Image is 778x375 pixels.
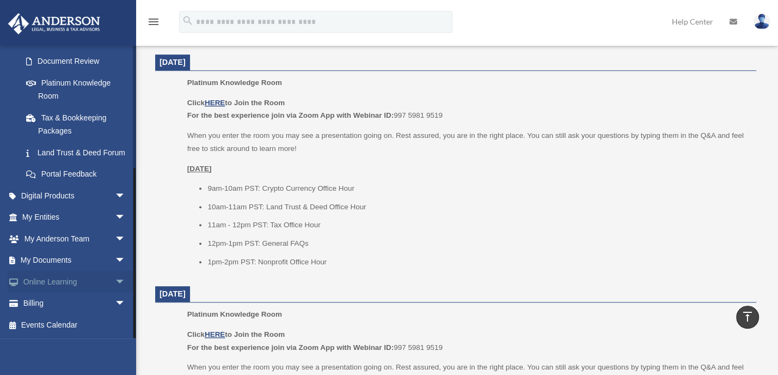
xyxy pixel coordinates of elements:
b: Click to Join the Room [187,99,285,107]
b: Click to Join the Room [187,330,285,338]
p: 997 5981 9519 [187,328,749,354]
span: arrow_drop_down [115,271,137,293]
p: When you enter the room you may see a presentation going on. Rest assured, you are in the right p... [187,129,749,155]
a: Online Learningarrow_drop_down [8,271,142,293]
p: 997 5981 9519 [187,96,749,122]
a: Platinum Knowledge Room [15,72,137,107]
li: 12pm-1pm PST: General FAQs [207,237,749,250]
a: Portal Feedback [15,164,142,185]
b: For the best experience join via Zoom App with Webinar ID: [187,111,394,119]
span: arrow_drop_down [115,228,137,250]
span: arrow_drop_down [115,250,137,272]
span: Platinum Knowledge Room [187,310,282,318]
a: My Anderson Teamarrow_drop_down [8,228,142,250]
span: arrow_drop_down [115,185,137,207]
img: User Pic [754,14,770,29]
a: My Entitiesarrow_drop_down [8,207,142,228]
a: menu [147,19,160,28]
b: For the best experience join via Zoom App with Webinar ID: [187,343,394,352]
a: Billingarrow_drop_down [8,293,142,314]
span: arrow_drop_down [115,293,137,315]
span: [DATE] [160,58,186,66]
i: menu [147,15,160,28]
a: Document Review [15,51,142,72]
a: Digital Productsarrow_drop_down [8,185,142,207]
li: 11am - 12pm PST: Tax Office Hour [207,219,749,232]
a: HERE [205,330,225,338]
a: HERE [205,99,225,107]
img: Anderson Advisors Platinum Portal [5,13,103,34]
a: Land Trust & Deed Forum [15,142,142,164]
span: Platinum Knowledge Room [187,78,282,87]
u: [DATE] [187,165,212,173]
li: 10am-11am PST: Land Trust & Deed Office Hour [207,201,749,214]
i: search [182,15,194,27]
a: Events Calendar [8,314,142,336]
li: 1pm-2pm PST: Nonprofit Office Hour [207,256,749,269]
span: [DATE] [160,289,186,298]
a: vertical_align_top [736,306,759,329]
i: vertical_align_top [741,310,754,323]
li: 9am-10am PST: Crypto Currency Office Hour [207,182,749,195]
a: My Documentsarrow_drop_down [8,250,142,271]
a: Tax & Bookkeeping Packages [15,107,142,142]
span: arrow_drop_down [115,207,137,229]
